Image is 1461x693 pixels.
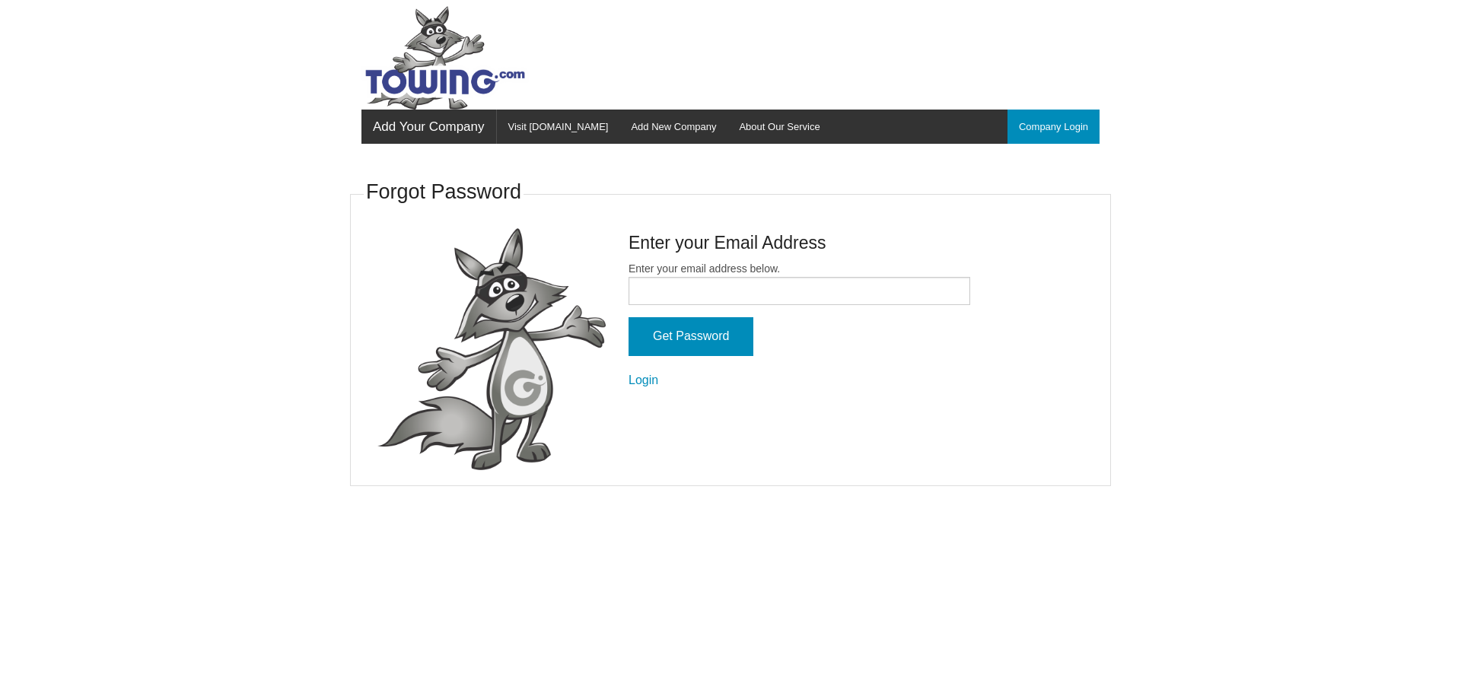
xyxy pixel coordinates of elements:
a: Add Your Company [361,110,496,144]
input: Get Password [629,317,753,356]
a: About Our Service [727,110,831,144]
a: Company Login [1007,110,1100,144]
h3: Forgot Password [366,178,521,207]
a: Add New Company [619,110,727,144]
input: Enter your email address below. [629,277,970,305]
a: Visit [DOMAIN_NAME] [497,110,620,144]
img: fox-Presenting.png [377,228,606,471]
label: Enter your email address below. [629,261,970,305]
img: Towing.com Logo [361,6,529,110]
a: Login [629,374,658,386]
h4: Enter your Email Address [629,230,970,255]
